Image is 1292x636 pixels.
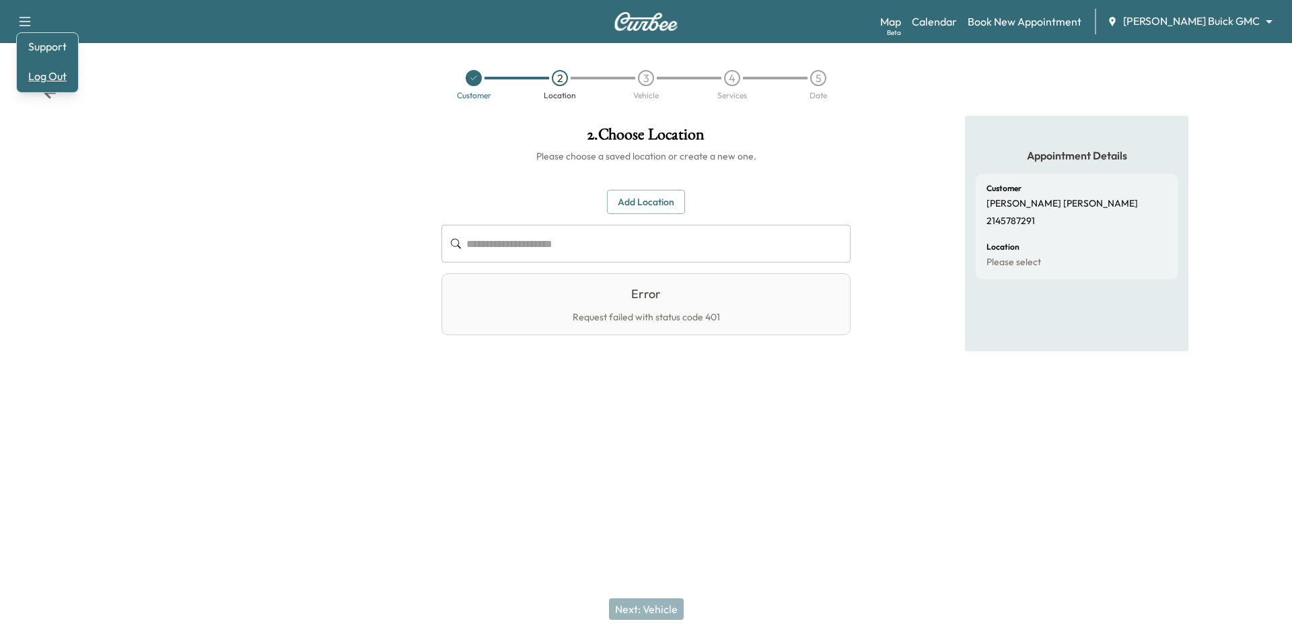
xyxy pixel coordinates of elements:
h6: Please choose a saved location or create a new one. [441,149,851,163]
div: Beta [887,28,901,38]
button: Add Location [607,190,685,215]
span: [PERSON_NAME] Buick GMC [1123,13,1260,29]
p: 2145787291 [986,215,1035,227]
div: Date [810,92,827,100]
div: Back [43,86,57,100]
div: Customer [457,92,491,100]
div: 5 [810,70,826,86]
h6: Customer [986,184,1021,192]
a: Support [22,38,73,55]
a: Book New Appointment [968,13,1081,30]
h1: 2 . Choose Location [441,127,851,149]
a: Calendar [912,13,957,30]
h6: Location [986,243,1019,251]
p: [PERSON_NAME] [PERSON_NAME] [986,198,1138,210]
div: 4 [724,70,740,86]
div: 2 [552,70,568,86]
div: Error [631,285,661,304]
div: Services [717,92,747,100]
div: 3 [638,70,654,86]
p: Please select [986,256,1041,269]
div: Location [544,92,576,100]
a: MapBeta [880,13,901,30]
div: Request failed with status code 401 [573,312,720,324]
div: Vehicle [633,92,659,100]
h5: Appointment Details [976,148,1178,163]
button: Log Out [22,65,73,87]
img: Curbee Logo [614,12,678,31]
